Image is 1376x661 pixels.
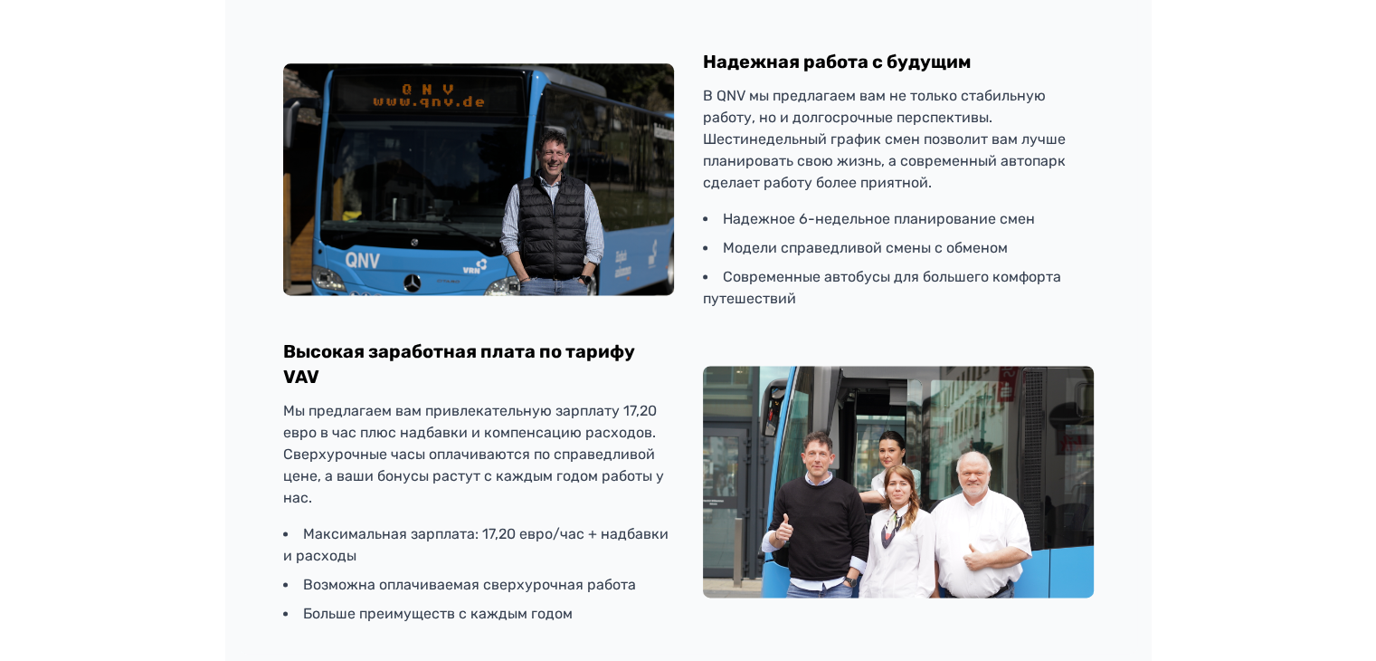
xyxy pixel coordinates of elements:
font: Больше преимуществ с каждым годом [303,605,573,622]
font: Возможна оплачиваемая сверхурочная работа [303,576,636,593]
font: Надежное 6-недельное планирование смен [723,210,1035,227]
font: Современные автобусы для большего комфорта путешествий [703,268,1061,307]
font: Мы предлагаем вам привлекательную зарплату 17,20 евро в час плюс надбавки и компенсацию расходов.... [283,402,664,506]
font: Максимальная зарплата: 17,20 евро/час + надбавки и расходы [283,525,669,564]
font: Надежная работа с будущим [703,51,971,72]
font: В QNV мы предлагаем вам не только стабильную работу, но и долгосрочные перспективы. Шестинедельны... [703,87,1066,191]
font: Высокая заработная плата по тарифу VAV [283,340,635,388]
font: Модели справедливой смены с обменом [723,239,1008,256]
